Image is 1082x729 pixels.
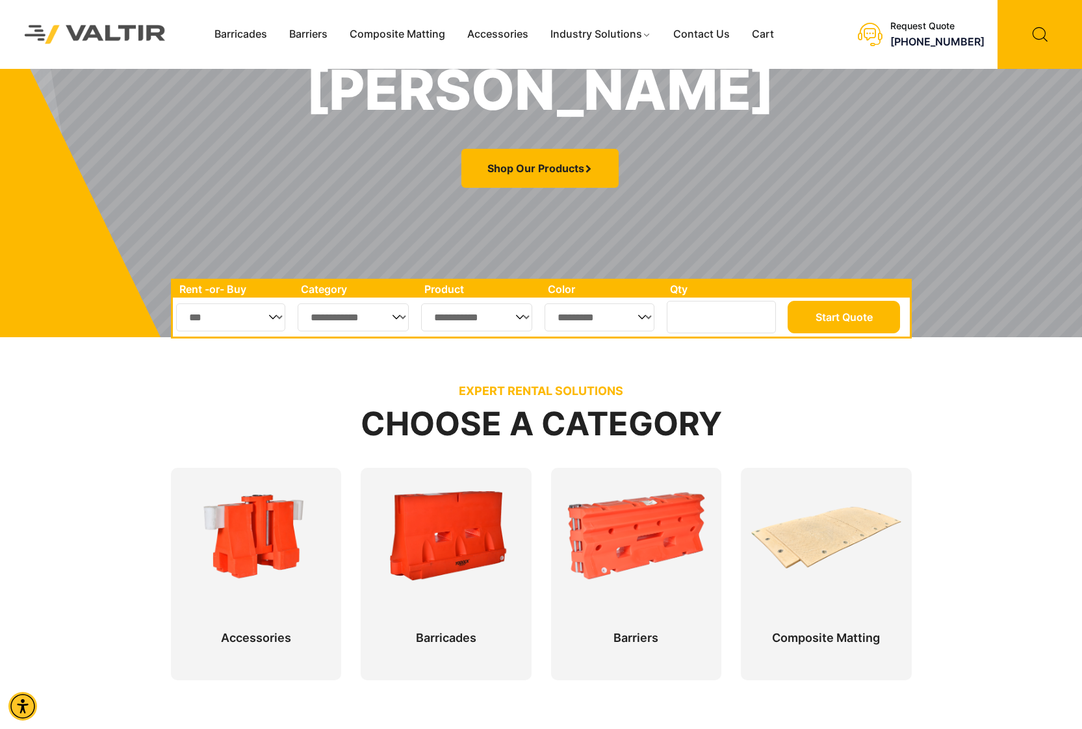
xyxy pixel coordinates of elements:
a: Barricades [203,25,278,44]
div: Request Quote [890,21,985,32]
select: Single select [545,303,654,331]
select: Single select [176,303,286,331]
th: Rent -or- Buy [173,281,294,298]
a: Industry Solutions [539,25,662,44]
a: Barriers Barriers [561,487,712,633]
select: Single select [421,303,532,331]
a: Shop Our Products [461,149,619,188]
button: Start Quote [788,301,900,333]
input: Number [667,301,776,333]
a: Accessories [456,25,539,44]
a: call (888) 496-3625 [890,35,985,48]
a: Contact Us [662,25,741,44]
th: Category [294,281,418,298]
select: Single select [298,303,409,331]
img: Valtir Rentals [10,10,181,59]
th: Qty [663,281,785,298]
th: Color [541,281,663,298]
a: Composite Matting Composite Matting [751,487,902,633]
h2: Choose a Category [171,406,912,442]
th: Product [418,281,541,298]
a: Barriers [278,25,339,44]
div: Accessibility Menu [8,692,37,721]
a: Composite Matting [339,25,456,44]
a: Accessories Accessories [181,487,332,633]
p: EXPERT RENTAL SOLUTIONS [171,384,912,398]
a: Cart [741,25,785,44]
a: Barricades Barricades [370,487,522,633]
